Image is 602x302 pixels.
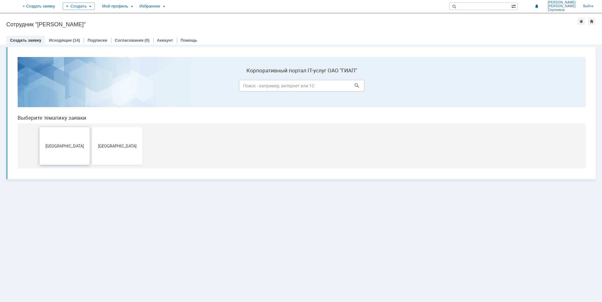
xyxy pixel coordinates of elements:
div: (0) [145,38,150,43]
div: Создать [63,3,95,10]
span: [PERSON_NAME] [548,1,576,4]
div: (14) [73,38,80,43]
span: Сергеевна [548,8,576,12]
a: Подписки [87,38,107,43]
a: Аккаунт [157,38,173,43]
span: [PERSON_NAME] [548,4,576,8]
a: Согласования [115,38,144,43]
a: Помощь [181,38,197,43]
div: Добавить в избранное [578,18,585,25]
span: Расширенный поиск [511,3,517,9]
a: Создать заявку [10,38,41,43]
span: [GEOGRAPHIC_DATA] [29,91,75,96]
header: Выберите тематику заявки [5,63,573,69]
span: [GEOGRAPHIC_DATA] [82,91,128,96]
label: Корпоративный портал IT-услуг ОАО "ГИАП" [226,15,352,22]
button: [GEOGRAPHIC_DATA] [80,75,130,113]
div: Сотрудник "[PERSON_NAME]" [6,21,578,28]
button: [GEOGRAPHIC_DATA] [27,75,77,113]
input: Поиск - например, интернет или 1С [226,28,352,39]
div: Сделать домашней страницей [588,18,595,25]
a: Исходящие [49,38,72,43]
